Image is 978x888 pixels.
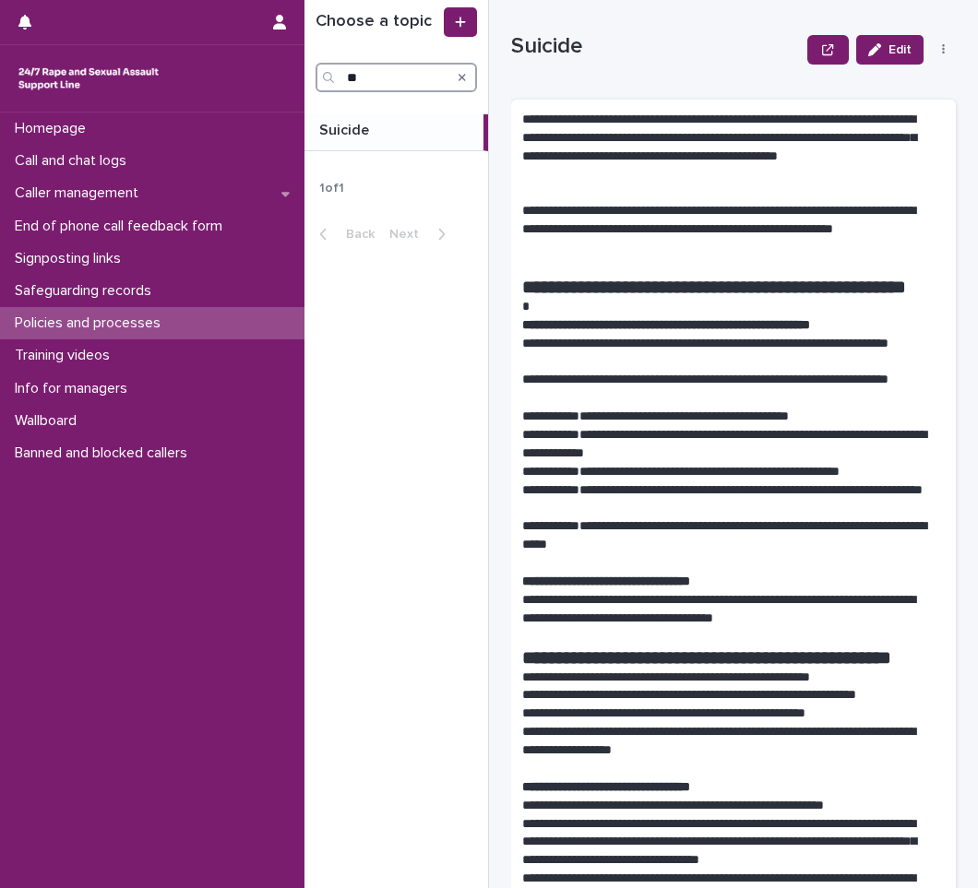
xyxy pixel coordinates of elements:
[304,166,359,211] p: 1 of 1
[7,314,175,332] p: Policies and processes
[856,35,924,65] button: Edit
[7,412,91,430] p: Wallboard
[7,444,202,462] p: Banned and blocked callers
[7,347,125,364] p: Training videos
[511,33,800,60] p: Suicide
[7,152,141,170] p: Call and chat logs
[15,60,162,97] img: rhQMoQhaT3yELyF149Cw
[389,228,430,241] span: Next
[7,250,136,267] p: Signposting links
[889,43,912,56] span: Edit
[304,114,488,151] a: SuicideSuicide
[304,226,382,243] button: Back
[316,12,440,32] h1: Choose a topic
[7,380,142,397] p: Info for managers
[319,118,373,139] p: Suicide
[7,218,237,235] p: End of phone call feedback form
[7,120,101,137] p: Homepage
[316,63,477,92] input: Search
[7,282,166,300] p: Safeguarding records
[7,184,153,202] p: Caller management
[335,228,375,241] span: Back
[382,226,460,243] button: Next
